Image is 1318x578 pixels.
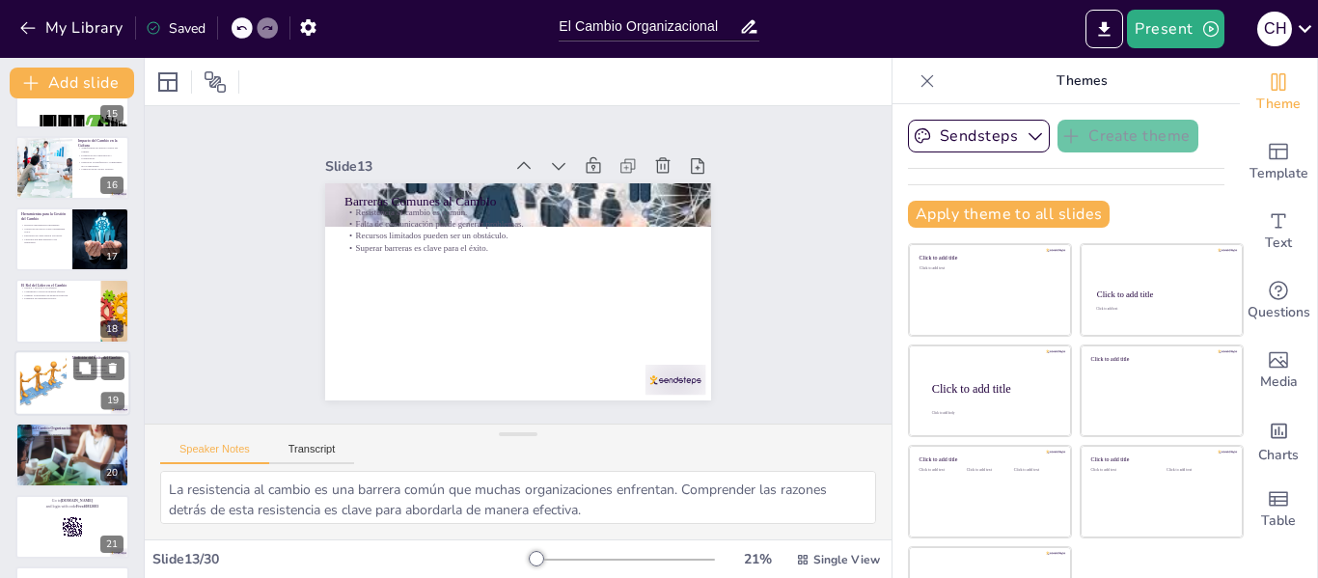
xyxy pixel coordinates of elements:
[1248,302,1310,323] span: Questions
[100,536,124,553] div: 21
[204,70,227,94] span: Position
[1240,475,1317,544] div: Add a table
[21,227,67,234] p: Gestión de proyectos como herramienta clave.
[21,282,96,288] p: El Rol del Líder en el Cambio
[100,105,124,123] div: 15
[61,499,93,503] strong: [DOMAIN_NAME]
[1257,12,1292,46] div: c h
[21,211,67,222] p: Herramientas para la Gestión del Cambio
[15,279,129,343] div: https://cdn.sendsteps.com/images/logo/sendsteps_logo_white.pnghttps://cdn.sendsteps.com/images/lo...
[15,136,129,200] div: https://cdn.sendsteps.com/images/logo/sendsteps_logo_white.pnghttps://cdn.sendsteps.com/images/lo...
[1240,405,1317,475] div: Add charts and graphs
[160,471,876,524] textarea: La resistencia al cambio es una barrera común que muchas organizaciones enfrentan. Comprender las...
[932,411,1054,415] div: Click to add body
[100,464,124,482] div: 20
[100,177,124,194] div: 16
[1256,94,1301,115] span: Theme
[344,242,692,254] p: Superar barreras es clave para el éxito.
[1240,127,1317,197] div: Add ready made slides
[21,286,96,289] p: Inspirar y motivar a los equipos.
[1127,10,1223,48] button: Present
[21,498,124,504] p: Go to
[101,356,124,379] button: Delete Slide
[21,237,67,244] p: Capacitación para preparar a los empleados.
[920,255,1057,261] div: Click to add title
[1261,510,1296,532] span: Table
[21,503,124,509] p: and login with code
[14,13,131,43] button: My Library
[21,429,124,433] p: Cambio seguirá siendo vital.
[78,146,124,152] p: Transformación cultural a través del cambio.
[1240,266,1317,336] div: Get real-time input from your audience
[1240,197,1317,266] div: Add text boxes
[344,192,692,210] p: Barreras Comunes al Cambio
[21,289,96,293] p: Comunicar la visión de manera efectiva.
[344,206,692,217] p: Resistencia al cambio es común.
[943,58,1221,104] p: Themes
[920,456,1057,463] div: Click to add title
[21,234,67,238] p: Encuestas de clima laboral son útiles.
[813,552,880,567] span: Single View
[559,13,739,41] input: Insert title
[1257,10,1292,48] button: c h
[15,495,129,559] div: 21
[1249,163,1308,184] span: Template
[1091,468,1152,473] div: Click to add text
[1014,468,1057,473] div: Click to add text
[1085,10,1123,48] button: Export to PowerPoint
[73,356,96,379] button: Duplicate Slide
[152,550,530,568] div: Slide 13 / 30
[344,230,692,241] p: Recursos limitados pueden ser un obstáculo.
[967,468,1010,473] div: Click to add text
[15,207,129,271] div: https://cdn.sendsteps.com/images/logo/sendsteps_logo_white.pnghttps://cdn.sendsteps.com/images/lo...
[72,364,124,368] p: Evaluar el impacto del cambio.
[21,433,124,437] p: Impulsado por tecnología y demandas.
[78,138,124,149] p: Impacto del Cambio en la Cultura
[1097,289,1225,299] div: Click to add title
[78,160,124,167] p: Mejora de la satisfacción y compromiso de los empleados.
[101,392,124,409] div: 19
[908,201,1110,228] button: Apply theme to all slides
[1260,372,1298,393] span: Media
[325,157,503,176] div: Slide 13
[72,355,124,361] p: Medición del Éxito del Cambio
[100,320,124,338] div: 18
[14,350,130,416] div: 19
[78,167,124,171] p: Creación de un círculo virtuoso.
[21,426,124,431] p: Futuro del Cambio Organizacional
[78,153,124,160] p: Promoción de la innovación y colaboración.
[269,443,355,464] button: Transcript
[932,381,1056,395] div: Click to add title
[146,19,206,38] div: Saved
[21,293,96,297] p: Manejar la resistencia de manera proactiva.
[152,67,183,97] div: Layout
[908,120,1050,152] button: Sendsteps
[21,436,124,440] p: Capacidad de adaptarse es fundamental.
[100,248,124,265] div: 17
[1240,58,1317,127] div: Change the overall theme
[160,443,269,464] button: Speaker Notes
[1258,445,1299,466] span: Charts
[1091,355,1229,362] div: Click to add title
[10,68,134,98] button: Add slide
[1096,308,1224,312] div: Click to add text
[734,550,781,568] div: 21 %
[1167,468,1227,473] div: Click to add text
[72,368,124,372] p: Establecer indicadores claros.
[920,468,963,473] div: Click to add text
[21,224,67,228] p: Diversas herramientas disponibles.
[1265,233,1292,254] span: Text
[72,374,124,378] p: Feedback de los empleados es esencial.
[344,218,692,230] p: Falta de comunicación puede generar problemas.
[1091,456,1229,463] div: Click to add title
[1057,120,1198,152] button: Create theme
[15,423,129,486] div: https://cdn.sendsteps.com/images/logo/sendsteps_logo_white.pnghttps://cdn.sendsteps.com/images/lo...
[21,296,96,300] p: Fomentar un ambiente positivo.
[920,266,1057,271] div: Click to add text
[72,371,124,374] p: Resultados cuantitativos y cualitativos.
[1240,336,1317,405] div: Add images, graphics, shapes or video
[21,440,124,444] p: Riesgo de quedarse atrás.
